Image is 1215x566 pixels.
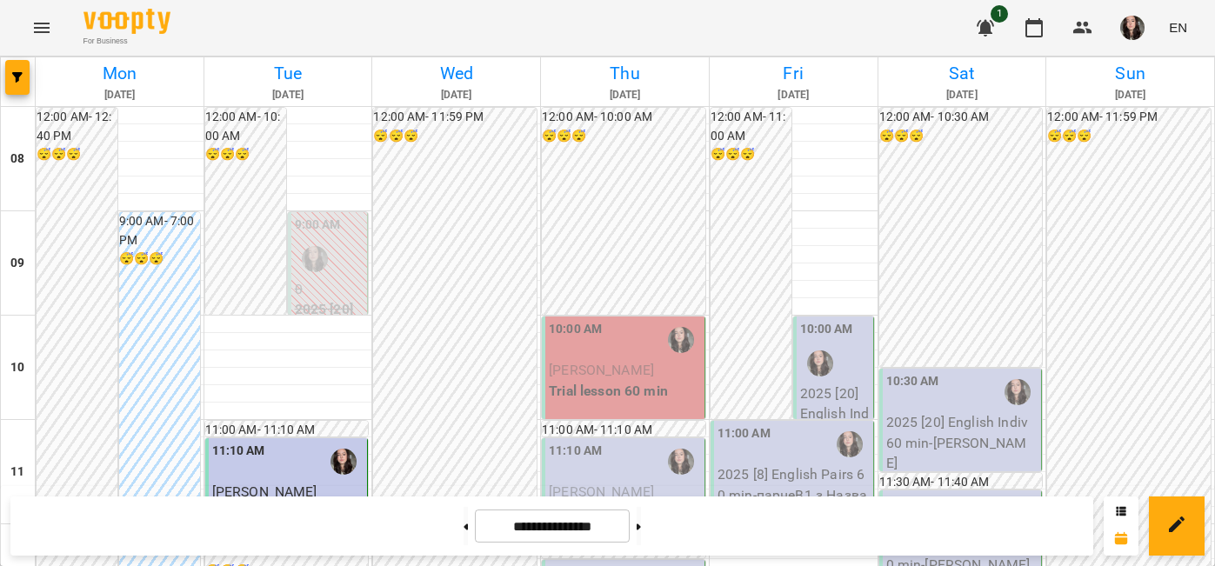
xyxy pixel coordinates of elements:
p: Trial lesson 60 min [549,381,701,402]
h6: 12:00 AM - 11:00 AM [711,108,791,145]
label: 10:00 AM [800,320,853,339]
h6: 😴😴😴 [37,145,117,164]
label: 10:00 AM [549,320,602,339]
h6: 11:00 AM - 11:10 AM [542,421,705,440]
h6: Sun [1049,60,1212,87]
h6: [DATE] [38,87,201,103]
h6: Thu [544,60,706,87]
h6: Mon [38,60,201,87]
label: 9:00 AM [295,216,341,235]
span: [PERSON_NAME] [212,483,317,500]
h6: 9:00 AM - 7:00 PM [119,212,200,250]
h6: 12:00 AM - 11:59 PM [373,108,537,127]
p: 2025 [20] English Indiv 60 min ([PERSON_NAME]) [295,299,364,402]
label: 11:00 AM [718,424,771,443]
p: 0 [295,279,364,300]
h6: [DATE] [544,87,706,103]
span: [PERSON_NAME] [549,483,654,500]
h6: 😴😴😴 [879,127,1043,146]
p: 2025 [20] English Indiv 60 min - [PERSON_NAME] [886,412,1038,474]
p: 2025 [8] English Pairs 60 min - парнеВ1 з Названовою [718,464,870,526]
button: EN [1162,11,1194,43]
h6: Tue [207,60,370,87]
p: 2025 [20] English Indiv 60 min - [PERSON_NAME] [800,383,870,486]
span: [PERSON_NAME] [549,362,654,378]
img: Названова Марія Олегівна (а) [668,327,694,353]
h6: 😴😴😴 [1047,127,1211,146]
img: Названова Марія Олегівна (а) [837,431,863,457]
h6: 11:00 AM - 11:10 AM [205,421,369,440]
h6: 12:00 AM - 11:59 PM [1047,108,1211,127]
span: EN [1169,18,1187,37]
button: Menu [21,7,63,49]
h6: 08 [10,150,24,169]
h6: Wed [375,60,537,87]
label: 11:10 AM [549,442,602,461]
img: Названова Марія Олегівна (а) [807,350,833,376]
h6: [DATE] [1049,87,1212,103]
h6: [DATE] [207,87,370,103]
h6: 😴😴😴 [373,127,537,146]
h6: Fri [712,60,875,87]
span: 1 [991,5,1008,23]
h6: 10 [10,358,24,377]
h6: 😴😴😴 [711,145,791,164]
h6: 12:00 AM - 10:30 AM [879,108,1043,127]
h6: 😴😴😴 [205,145,286,164]
img: Названова Марія Олегівна (а) [1005,379,1031,405]
h6: [DATE] [881,87,1044,103]
h6: [DATE] [375,87,537,103]
h6: 😴😴😴 [542,127,705,146]
h6: 09 [10,254,24,273]
h6: 11 [10,463,24,482]
h6: 12:00 AM - 10:00 AM [542,108,705,127]
img: Названова Марія Олегівна (а) [668,449,694,475]
span: For Business [83,36,170,47]
h6: Sat [881,60,1044,87]
h6: 12:00 AM - 10:00 AM [205,108,286,145]
h6: [DATE] [712,87,875,103]
img: 1a20daea8e9f27e67610e88fbdc8bd8e.jpg [1120,16,1145,40]
img: Названова Марія Олегівна (а) [330,449,357,475]
h6: 12:00 AM - 12:40 PM [37,108,117,145]
h6: 11:30 AM - 11:40 AM [879,473,1043,492]
img: Voopty Logo [83,9,170,34]
label: 10:30 AM [886,372,939,391]
label: 11:10 AM [212,442,265,461]
h6: 😴😴😴 [119,250,200,269]
img: Названова Марія Олегівна (а) [302,246,328,272]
